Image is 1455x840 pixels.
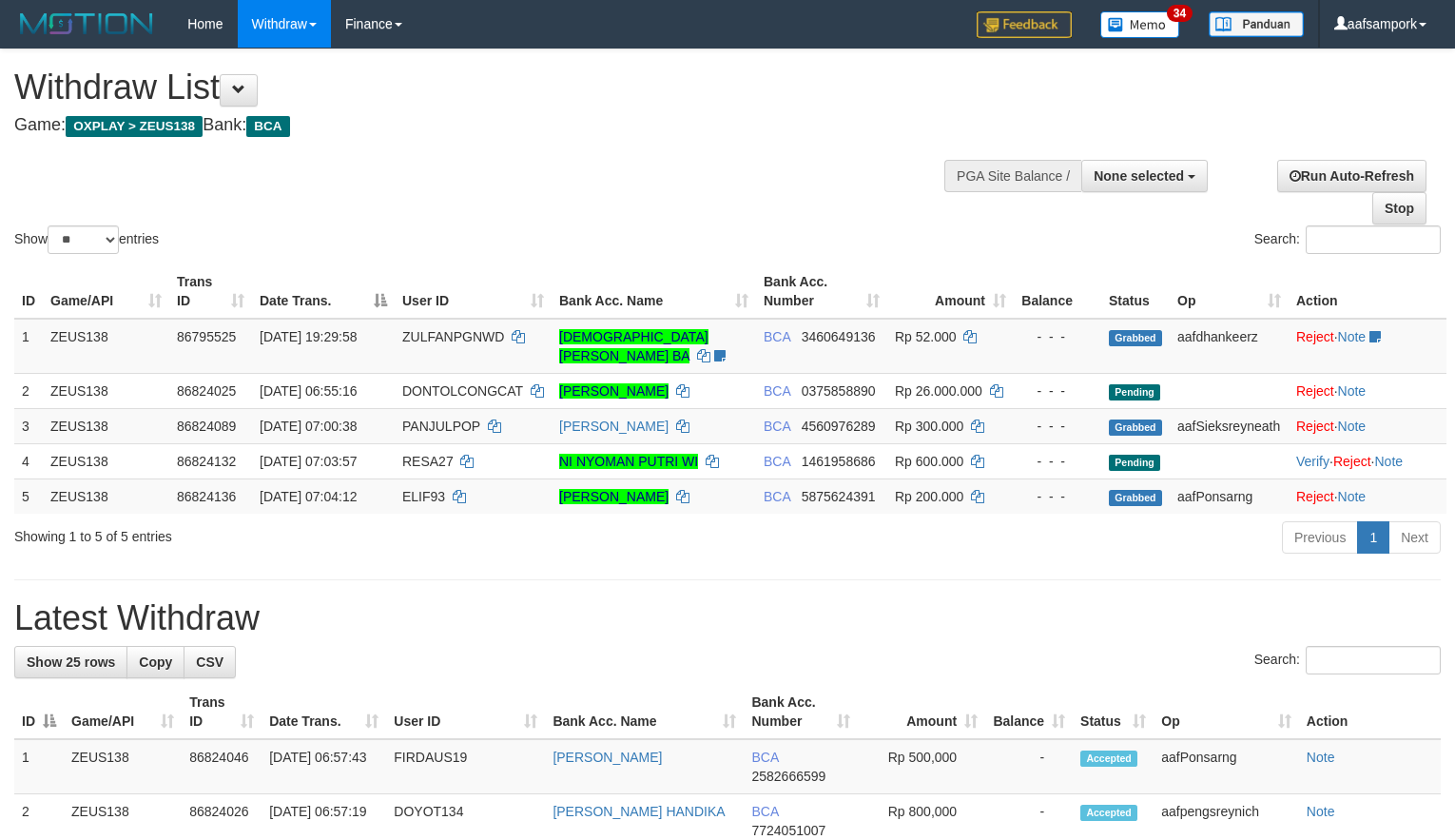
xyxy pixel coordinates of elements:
[14,479,43,514] td: 5
[1388,521,1441,554] a: Next
[196,654,223,670] span: CSV
[1289,408,1446,443] td: ·
[252,264,395,319] th: Date Trans.: activate to sort column descending
[985,739,1073,794] td: -
[895,419,963,434] span: Rp 300.000
[177,383,236,399] span: 86824025
[14,599,1441,637] h1: Latest Withdraw
[802,383,876,399] span: Copy 0375858890 to clipboard
[553,750,662,765] a: [PERSON_NAME]
[1289,264,1446,319] th: Action
[559,329,708,363] a: [DEMOGRAPHIC_DATA][PERSON_NAME] BA
[1296,419,1334,434] a: Reject
[177,329,236,344] span: 86795525
[260,419,357,434] span: [DATE] 07:00:38
[744,685,857,739] th: Bank Acc. Number: activate to sort column ascending
[1289,443,1446,479] td: · ·
[1296,329,1334,344] a: Reject
[43,408,169,443] td: ZEUS138
[246,116,289,137] span: BCA
[802,419,876,434] span: Copy 4560976289 to clipboard
[1338,329,1367,344] a: Note
[402,383,523,399] span: DONTOLCONGCAT
[66,116,203,137] span: OXPLAY > ZEUS138
[1109,384,1160,400] span: Pending
[169,264,252,319] th: Trans ID: activate to sort column ascending
[14,225,159,254] label: Show entries
[756,264,887,319] th: Bank Acc. Number: activate to sort column ascending
[1333,454,1371,469] a: Reject
[177,454,236,469] span: 86824132
[764,419,790,434] span: BCA
[402,489,445,504] span: ELIF93
[14,373,43,408] td: 2
[14,319,43,374] td: 1
[1307,750,1335,765] a: Note
[1167,5,1193,22] span: 34
[386,685,545,739] th: User ID: activate to sort column ascending
[887,264,1014,319] th: Amount: activate to sort column ascending
[802,329,876,344] span: Copy 3460649136 to clipboard
[1154,685,1299,739] th: Op: activate to sort column ascending
[1307,804,1335,819] a: Note
[260,489,357,504] span: [DATE] 07:04:12
[1101,264,1170,319] th: Status
[858,739,985,794] td: Rp 500,000
[43,373,169,408] td: ZEUS138
[1306,225,1441,254] input: Search:
[764,329,790,344] span: BCA
[43,479,169,514] td: ZEUS138
[1357,521,1389,554] a: 1
[1021,487,1094,506] div: - - -
[177,419,236,434] span: 86824089
[895,329,957,344] span: Rp 52.000
[1254,646,1441,674] label: Search:
[751,823,825,838] span: Copy 7724051007 to clipboard
[1109,490,1162,506] span: Grabbed
[1073,685,1154,739] th: Status: activate to sort column ascending
[751,769,825,784] span: Copy 2582666599 to clipboard
[1306,646,1441,674] input: Search:
[182,685,262,739] th: Trans ID: activate to sort column ascending
[1014,264,1101,319] th: Balance
[1021,381,1094,400] div: - - -
[1109,330,1162,346] span: Grabbed
[43,264,169,319] th: Game/API: activate to sort column ascending
[895,489,963,504] span: Rp 200.000
[139,654,172,670] span: Copy
[1372,192,1426,225] a: Stop
[64,685,182,739] th: Game/API: activate to sort column ascending
[858,685,985,739] th: Amount: activate to sort column ascending
[1021,327,1094,346] div: - - -
[1296,383,1334,399] a: Reject
[262,685,386,739] th: Date Trans.: activate to sort column ascending
[751,804,778,819] span: BCA
[1338,489,1367,504] a: Note
[1254,225,1441,254] label: Search:
[64,739,182,794] td: ZEUS138
[1209,11,1304,37] img: panduan.png
[895,383,982,399] span: Rp 26.000.000
[559,383,669,399] a: [PERSON_NAME]
[14,739,64,794] td: 1
[944,160,1081,192] div: PGA Site Balance /
[1282,521,1358,554] a: Previous
[48,225,119,254] select: Showentries
[1296,489,1334,504] a: Reject
[545,685,744,739] th: Bank Acc. Name: activate to sort column ascending
[802,489,876,504] span: Copy 5875624391 to clipboard
[985,685,1073,739] th: Balance: activate to sort column ascending
[1338,383,1367,399] a: Note
[1100,11,1180,38] img: Button%20Memo.svg
[1289,319,1446,374] td: ·
[14,646,127,678] a: Show 25 rows
[14,116,951,135] h4: Game: Bank:
[1170,319,1289,374] td: aafdhankeerz
[1170,479,1289,514] td: aafPonsarng
[1374,454,1403,469] a: Note
[1170,408,1289,443] td: aafSieksreyneath
[386,739,545,794] td: FIRDAUS19
[402,329,504,344] span: ZULFANPGNWD
[559,489,669,504] a: [PERSON_NAME]
[1277,160,1426,192] a: Run Auto-Refresh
